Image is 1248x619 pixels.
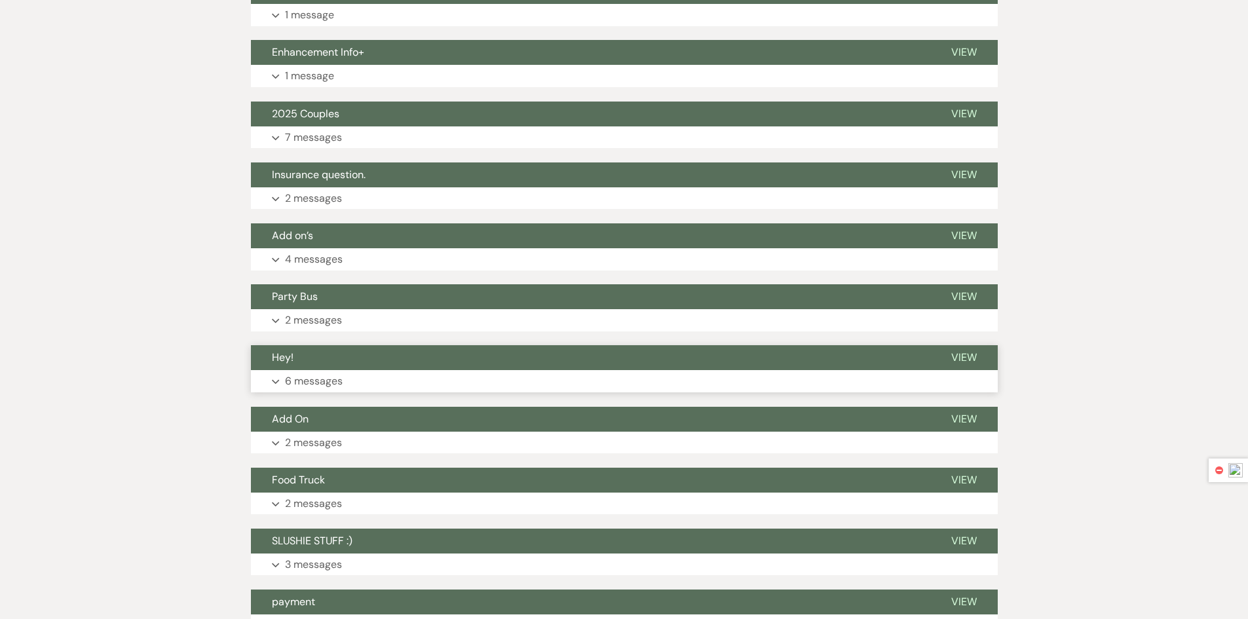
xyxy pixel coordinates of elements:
[951,473,977,487] span: View
[285,434,342,451] p: 2 messages
[285,373,343,390] p: 6 messages
[251,468,930,493] button: Food Truck
[251,529,930,553] button: SLUSHIE STUFF :)
[285,251,343,268] p: 4 messages
[251,407,930,432] button: Add On
[272,229,313,242] span: Add on’s
[951,229,977,242] span: View
[285,312,342,329] p: 2 messages
[951,595,977,609] span: View
[272,595,315,609] span: payment
[251,187,998,210] button: 2 messages
[930,590,998,614] button: View
[930,407,998,432] button: View
[251,223,930,248] button: Add on’s
[251,590,930,614] button: payment
[251,432,998,454] button: 2 messages
[272,168,366,181] span: Insurance question.
[251,4,998,26] button: 1 message
[251,126,998,149] button: 7 messages
[251,102,930,126] button: 2025 Couples
[251,65,998,87] button: 1 message
[251,248,998,271] button: 4 messages
[951,290,977,303] span: View
[251,40,930,65] button: Enhancement Info+
[285,67,334,84] p: 1 message
[930,529,998,553] button: View
[272,412,309,426] span: Add On
[951,412,977,426] span: View
[930,345,998,370] button: View
[951,534,977,548] span: View
[930,223,998,248] button: View
[272,534,352,548] span: SLUSHIE STUFF :)
[251,553,998,576] button: 3 messages
[272,473,325,487] span: Food Truck
[251,162,930,187] button: Insurance question.
[951,45,977,59] span: View
[272,290,318,303] span: Party Bus
[930,102,998,126] button: View
[930,468,998,493] button: View
[272,45,364,59] span: Enhancement Info+
[251,345,930,370] button: Hey!
[285,190,342,207] p: 2 messages
[930,162,998,187] button: View
[951,350,977,364] span: View
[285,556,342,573] p: 3 messages
[930,40,998,65] button: View
[272,107,339,121] span: 2025 Couples
[251,370,998,392] button: 6 messages
[285,7,334,24] p: 1 message
[251,284,930,309] button: Party Bus
[951,168,977,181] span: View
[285,495,342,512] p: 2 messages
[285,129,342,146] p: 7 messages
[251,309,998,331] button: 2 messages
[951,107,977,121] span: View
[251,493,998,515] button: 2 messages
[272,350,293,364] span: Hey!
[930,284,998,309] button: View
